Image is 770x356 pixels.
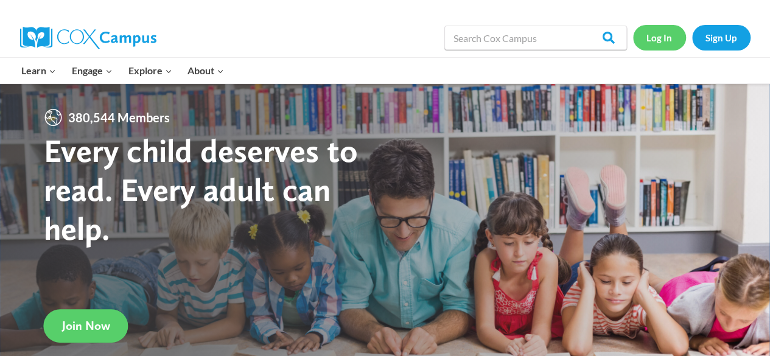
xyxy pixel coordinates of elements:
[444,26,627,50] input: Search Cox Campus
[44,309,128,343] a: Join Now
[64,58,121,83] button: Child menu of Engage
[633,25,751,50] nav: Secondary Navigation
[14,58,65,83] button: Child menu of Learn
[63,108,175,127] span: 380,544 Members
[20,27,156,49] img: Cox Campus
[62,318,110,333] span: Join Now
[633,25,686,50] a: Log In
[44,131,358,247] strong: Every child deserves to read. Every adult can help.
[692,25,751,50] a: Sign Up
[14,58,232,83] nav: Primary Navigation
[180,58,232,83] button: Child menu of About
[121,58,180,83] button: Child menu of Explore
